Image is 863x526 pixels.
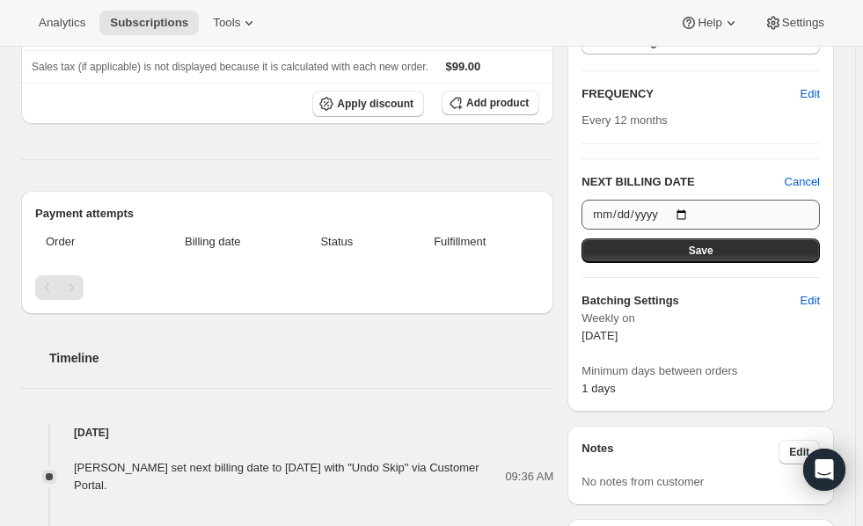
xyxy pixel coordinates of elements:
span: [PERSON_NAME] set next billing date to [DATE] with "Undo Skip" via Customer Portal. [74,461,479,492]
span: Settings [782,16,824,30]
span: Save [689,244,713,258]
span: 1 days [581,382,615,395]
h4: [DATE] [21,424,553,442]
span: [DATE] [581,329,618,342]
span: Edit [801,292,820,310]
nav: Pagination [35,275,539,300]
h6: Batching Settings [581,292,800,310]
button: Edit [779,440,820,464]
button: Edit [790,287,830,315]
span: Billing date [143,233,282,251]
div: Open Intercom Messenger [803,449,845,491]
button: Analytics [28,11,96,35]
span: Minimum days between orders [581,362,820,380]
span: No notes from customer [581,475,704,488]
h2: FREQUENCY [581,85,800,103]
button: Save [581,238,820,263]
span: $99.00 [446,60,481,73]
h2: NEXT BILLING DATE [581,173,784,191]
button: Settings [754,11,835,35]
h3: Notes [581,440,779,464]
span: Every 12 months [581,113,668,127]
span: Edit [789,445,809,459]
span: 09:36 AM [505,468,553,486]
button: Add product [442,91,539,115]
span: Status [293,233,380,251]
span: Analytics [39,16,85,30]
span: Add product [466,96,529,110]
h2: Payment attempts [35,205,539,223]
button: Help [669,11,750,35]
span: Sales tax (if applicable) is not displayed because it is calculated with each new order. [32,61,428,73]
span: Fulfillment [391,233,529,251]
button: Cancel [785,173,820,191]
button: Tools [202,11,268,35]
button: Subscriptions [99,11,199,35]
button: Apply discount [312,91,424,117]
h2: Timeline [49,349,553,367]
span: Tools [213,16,240,30]
button: Edit [790,80,830,108]
th: Order [35,223,137,261]
span: Apply discount [337,97,413,111]
span: Weekly on [581,310,820,327]
span: Subscriptions [110,16,188,30]
span: Help [698,16,721,30]
span: Edit [801,85,820,103]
